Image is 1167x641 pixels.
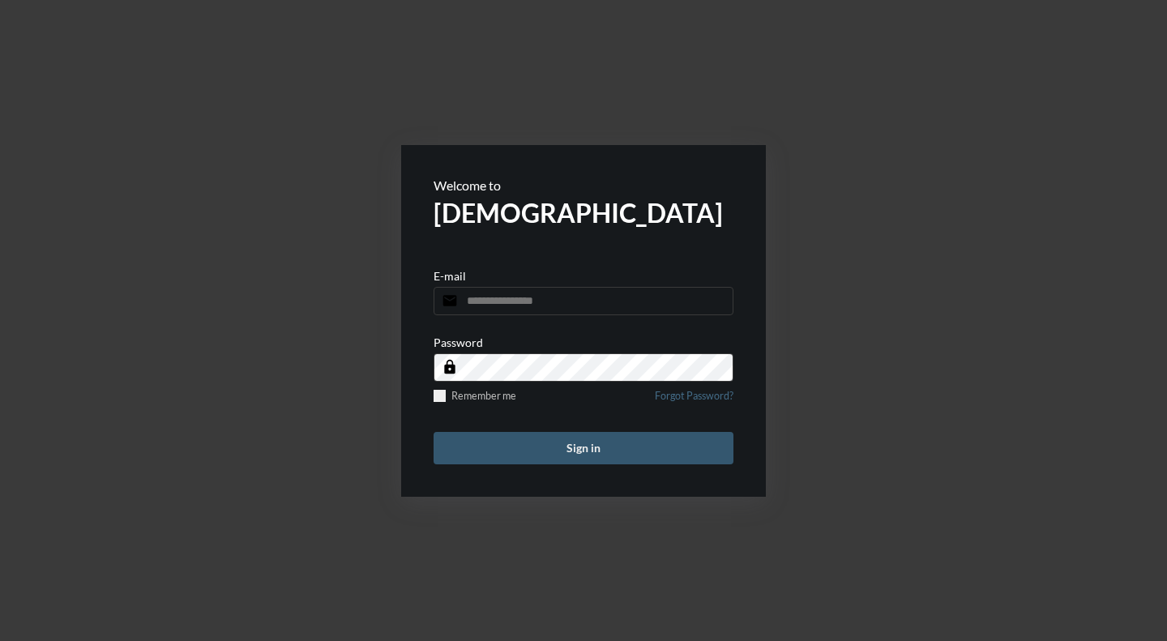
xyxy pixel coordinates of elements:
[434,197,733,229] h2: [DEMOGRAPHIC_DATA]
[434,432,733,464] button: Sign in
[434,269,466,283] p: E-mail
[434,335,483,349] p: Password
[655,390,733,412] a: Forgot Password?
[434,390,516,402] label: Remember me
[434,177,733,193] p: Welcome to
